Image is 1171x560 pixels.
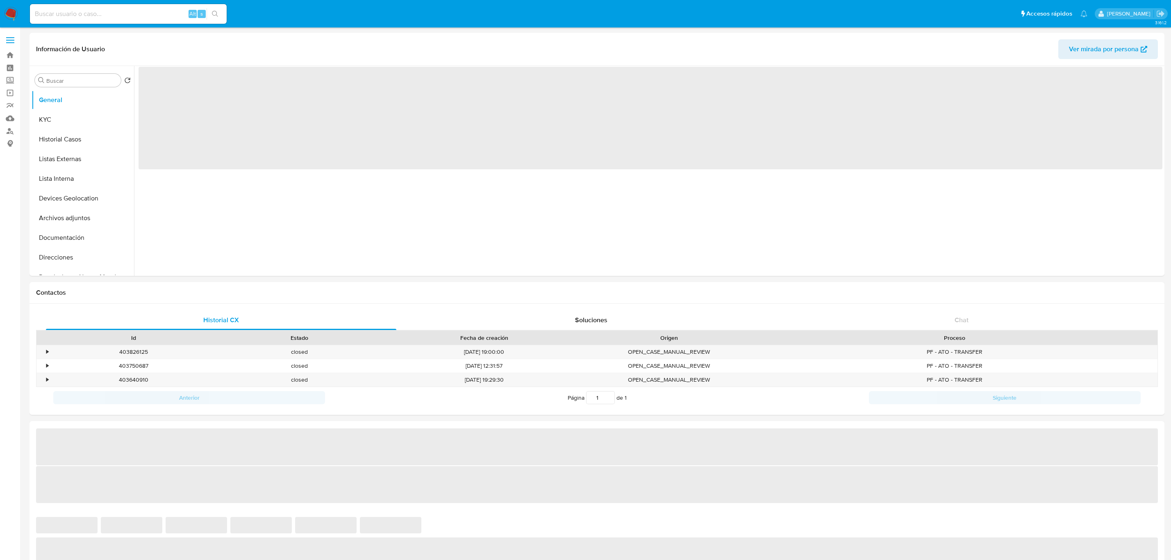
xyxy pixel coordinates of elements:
[230,517,292,533] span: ‌
[32,189,134,208] button: Devices Geolocation
[36,517,98,533] span: ‌
[139,67,1162,169] span: ‌
[36,466,1158,503] span: ‌
[752,373,1157,387] div: PF - ATO - TRANSFER
[1026,9,1072,18] span: Accesos rápidos
[382,345,586,359] div: [DATE] 19:00:00
[216,359,382,373] div: closed
[360,517,421,533] span: ‌
[757,334,1152,342] div: Proceso
[32,110,134,130] button: KYC
[586,373,752,387] div: OPEN_CASE_MANUAL_REVIEW
[32,267,134,287] button: Restricciones Nuevo Mundo
[1080,10,1087,17] a: Notificaciones
[200,10,203,18] span: s
[207,8,223,20] button: search-icon
[101,517,162,533] span: ‌
[1069,39,1139,59] span: Ver mirada por persona
[869,391,1141,404] button: Siguiente
[46,77,118,84] input: Buscar
[955,315,969,325] span: Chat
[216,373,382,387] div: closed
[752,345,1157,359] div: PF - ATO - TRANSFER
[38,77,45,84] button: Buscar
[1107,10,1153,18] p: alan.cervantesmartinez@mercadolibre.com.mx
[32,130,134,149] button: Historial Casos
[1156,9,1165,18] a: Salir
[216,345,382,359] div: closed
[36,289,1158,297] h1: Contactos
[53,391,325,404] button: Anterior
[166,517,227,533] span: ‌
[36,428,1158,465] span: ‌
[575,315,607,325] span: Soluciones
[295,517,357,533] span: ‌
[36,45,105,53] h1: Información de Usuario
[568,391,627,404] span: Página de
[388,334,580,342] div: Fecha de creación
[51,359,216,373] div: 403750687
[124,77,131,86] button: Volver al orden por defecto
[32,228,134,248] button: Documentación
[57,334,211,342] div: Id
[32,169,134,189] button: Lista Interna
[51,373,216,387] div: 403640910
[189,10,196,18] span: Alt
[586,345,752,359] div: OPEN_CASE_MANUAL_REVIEW
[46,348,48,356] div: •
[46,362,48,370] div: •
[32,149,134,169] button: Listas Externas
[32,248,134,267] button: Direcciones
[382,359,586,373] div: [DATE] 12:31:57
[32,208,134,228] button: Archivos adjuntos
[586,359,752,373] div: OPEN_CASE_MANUAL_REVIEW
[30,9,227,19] input: Buscar usuario o caso...
[592,334,746,342] div: Origen
[46,376,48,384] div: •
[222,334,376,342] div: Estado
[1058,39,1158,59] button: Ver mirada por persona
[625,394,627,402] span: 1
[752,359,1157,373] div: PF - ATO - TRANSFER
[51,345,216,359] div: 403826125
[32,90,134,110] button: General
[203,315,239,325] span: Historial CX
[382,373,586,387] div: [DATE] 19:29:30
